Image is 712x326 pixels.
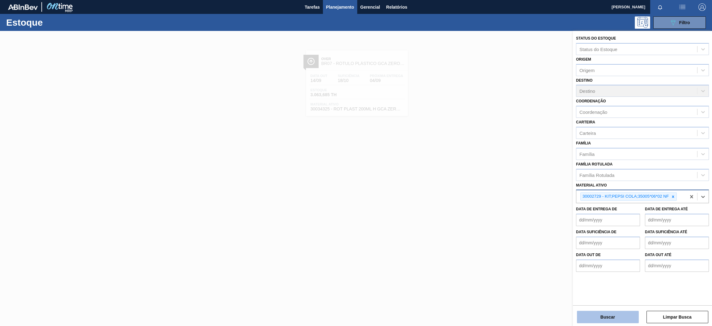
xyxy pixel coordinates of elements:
[576,230,617,234] label: Data suficiência de
[579,67,595,73] div: Origem
[576,120,595,124] label: Carteira
[576,36,616,41] label: Status do Estoque
[579,109,607,115] div: Coordenação
[576,260,640,272] input: dd/mm/yyyy
[576,78,592,83] label: Destino
[579,46,617,52] div: Status do Estoque
[645,237,709,249] input: dd/mm/yyyy
[581,193,670,200] div: 30002729 - KIT;PEPSI COLA;35005*06*02 NF
[645,260,709,272] input: dd/mm/yyyy
[576,141,591,145] label: Família
[576,162,612,166] label: Família Rotulada
[576,253,601,257] label: Data out de
[576,237,640,249] input: dd/mm/yyyy
[576,207,617,211] label: Data de Entrega de
[579,130,596,135] div: Carteira
[645,230,687,234] label: Data suficiência até
[579,172,614,178] div: Família Rotulada
[645,214,709,226] input: dd/mm/yyyy
[576,57,591,62] label: Origem
[645,207,688,211] label: Data de Entrega até
[6,19,101,26] h1: Estoque
[579,151,595,157] div: Família
[576,183,607,187] label: Material ativo
[360,3,380,11] span: Gerencial
[679,20,690,25] span: Filtro
[576,214,640,226] input: dd/mm/yyyy
[679,3,686,11] img: userActions
[645,253,672,257] label: Data out até
[653,16,706,29] button: Filtro
[326,3,354,11] span: Planejamento
[386,3,407,11] span: Relatórios
[698,3,706,11] img: Logout
[8,4,38,10] img: TNhmsLtSVTkK8tSr43FrP2fwEKptu5GPRR3wAAAABJRU5ErkJggg==
[650,3,670,11] button: Notificações
[635,16,650,29] div: Pogramando: nenhum usuário selecionado
[576,99,606,103] label: Coordenação
[305,3,320,11] span: Tarefas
